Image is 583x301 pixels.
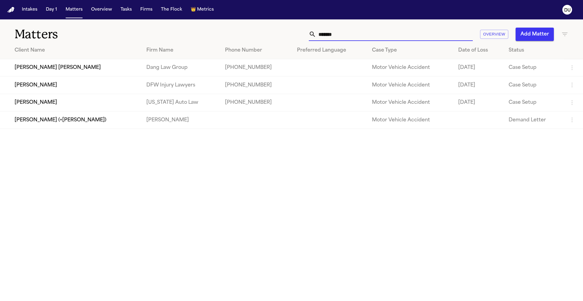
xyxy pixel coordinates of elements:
div: Firm Name [146,47,215,54]
td: [PHONE_NUMBER] [220,59,292,76]
button: Tasks [118,4,134,15]
a: Home [7,7,15,13]
button: Matters [63,4,85,15]
button: Firms [138,4,155,15]
td: Motor Vehicle Accident [367,76,453,94]
td: [US_STATE] Auto Law [141,94,220,111]
button: Overview [480,30,508,39]
div: Status [509,47,559,54]
h1: Matters [15,27,176,42]
div: Phone Number [225,47,287,54]
td: Motor Vehicle Accident [367,94,453,111]
td: [PHONE_NUMBER] [220,94,292,111]
td: Motor Vehicle Accident [367,59,453,76]
td: Demand Letter [504,111,564,129]
button: Day 1 [43,4,60,15]
button: The Flock [159,4,185,15]
div: Preferred Language [297,47,362,54]
div: Case Type [372,47,448,54]
button: crownMetrics [188,4,216,15]
td: Case Setup [504,76,564,94]
td: [DATE] [453,76,504,94]
td: [PHONE_NUMBER] [220,76,292,94]
button: Overview [89,4,114,15]
td: Case Setup [504,59,564,76]
td: [PERSON_NAME] [141,111,220,129]
td: DFW Injury Lawyers [141,76,220,94]
img: Finch Logo [7,7,15,13]
td: [DATE] [453,94,504,111]
td: Motor Vehicle Accident [367,111,453,129]
button: Add Matter [516,28,554,41]
td: Dang Law Group [141,59,220,76]
div: Client Name [15,47,137,54]
td: [DATE] [453,59,504,76]
button: Intakes [19,4,40,15]
td: Case Setup [504,94,564,111]
div: Date of Loss [458,47,499,54]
